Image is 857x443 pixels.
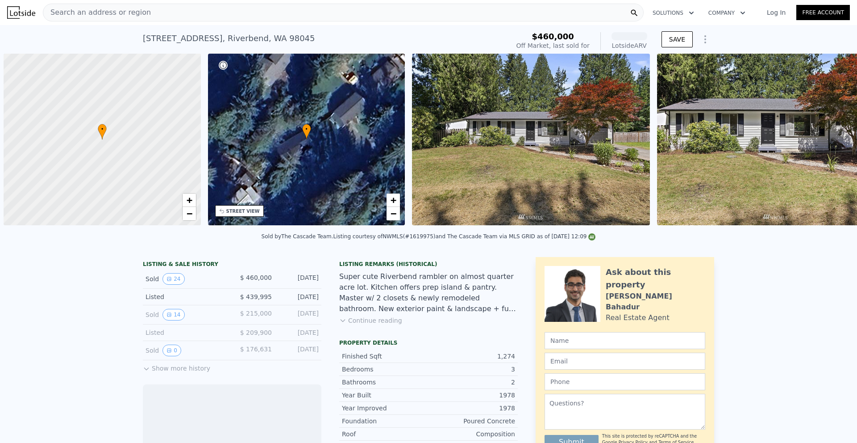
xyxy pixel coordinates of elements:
a: Log In [756,8,796,17]
a: Zoom out [183,207,196,220]
div: [DATE] [279,292,319,301]
div: Sold [146,345,225,356]
div: • [98,124,107,139]
a: Zoom in [183,194,196,207]
div: [DATE] [279,309,319,321]
div: 1978 [428,404,515,413]
span: Search an address or region [43,7,151,18]
span: $ 460,000 [240,274,272,281]
div: Foundation [342,417,428,426]
button: View historical data [162,309,184,321]
div: Bathrooms [342,378,428,387]
span: $ 439,995 [240,293,272,300]
div: [DATE] [279,345,319,356]
div: Year Built [342,391,428,400]
span: + [186,194,192,206]
div: Listed [146,292,225,301]
div: 3 [428,365,515,374]
span: • [302,125,311,133]
button: Continue reading [339,316,402,325]
a: Free Account [796,5,850,20]
span: • [98,125,107,133]
div: Sold [146,309,225,321]
div: [DATE] [279,273,319,285]
span: $ 209,900 [240,329,272,336]
div: STREET VIEW [226,208,260,215]
div: [DATE] [279,328,319,337]
button: Show Options [696,30,714,48]
a: Zoom out [387,207,400,220]
button: SAVE [661,31,693,47]
div: Ask about this property [606,266,705,291]
div: LISTING & SALE HISTORY [143,261,321,270]
div: Year Improved [342,404,428,413]
div: Super cute Riverbend rambler on almost quarter acre lot. Kitchen offers prep island & pantry. Mas... [339,271,518,314]
div: Bedrooms [342,365,428,374]
div: 1978 [428,391,515,400]
input: Phone [545,373,705,390]
button: Company [701,5,753,21]
a: Zoom in [387,194,400,207]
span: − [186,208,192,219]
img: NWMLS Logo [588,233,595,240]
div: [PERSON_NAME] Bahadur [606,291,705,312]
div: Real Estate Agent [606,312,670,323]
div: Sold [146,273,225,285]
div: [STREET_ADDRESS] , Riverbend , WA 98045 [143,32,315,45]
button: View historical data [162,345,181,356]
button: Show more history [143,360,210,373]
div: Listed [146,328,225,337]
div: • [302,124,311,139]
div: 2 [428,378,515,387]
div: Finished Sqft [342,352,428,361]
input: Email [545,353,705,370]
span: $460,000 [532,32,574,41]
div: Composition [428,430,515,439]
div: Property details [339,339,518,346]
button: Solutions [645,5,701,21]
span: $ 215,000 [240,310,272,317]
div: Listing courtesy of NWMLS (#1619975) and The Cascade Team via MLS GRID as of [DATE] 12:09 [333,233,595,240]
img: Sale: 119147736 Parcel: 97684264 [412,54,650,225]
span: $ 176,631 [240,346,272,353]
button: View historical data [162,273,184,285]
img: Lotside [7,6,35,19]
div: Roof [342,430,428,439]
div: Poured Concrete [428,417,515,426]
div: Listing Remarks (Historical) [339,261,518,268]
span: + [391,194,396,206]
input: Name [545,332,705,349]
div: Sold by The Cascade Team . [262,233,333,240]
div: Off Market, last sold for [516,41,590,50]
div: Lotside ARV [612,41,647,50]
div: 1,274 [428,352,515,361]
span: − [391,208,396,219]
